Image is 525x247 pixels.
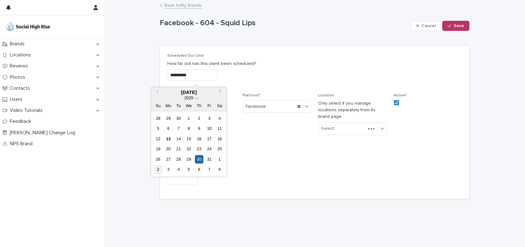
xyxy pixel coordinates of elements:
[421,24,436,28] span: Cancel
[154,145,162,153] div: Choose Sunday, October 19th, 2025
[185,124,193,133] div: Choose Wednesday, October 8th, 2025
[454,24,464,28] span: Save
[321,125,337,132] div: Select...
[215,165,224,174] div: Choose Saturday, November 8th, 2025
[205,102,214,110] div: Fr
[154,124,162,133] div: Choose Sunday, October 5th, 2025
[154,165,162,174] div: Choose Sunday, November 2nd, 2025
[174,165,183,174] div: Choose Tuesday, November 4th, 2025
[164,114,173,123] div: Choose Monday, September 29th, 2025
[174,135,183,143] div: Choose Tuesday, October 14th, 2025
[7,52,36,58] p: Locations
[174,145,183,153] div: Choose Tuesday, October 21st, 2025
[205,145,214,153] div: Choose Friday, October 24th, 2025
[7,107,48,113] p: Video Tutorials
[154,135,162,143] div: Choose Sunday, October 12th, 2025
[442,21,469,31] button: Save
[215,102,224,110] div: Sa
[154,114,162,123] div: Choose Sunday, September 28th, 2025
[164,155,173,164] div: Choose Monday, October 27th, 2025
[411,21,441,31] button: Cancel
[319,94,334,97] span: Location
[160,19,409,28] p: Facebook - 604 - Squid Lips
[185,165,193,174] div: Choose Wednesday, November 5th, 2025
[195,114,203,123] div: Choose Thursday, October 2nd, 2025
[215,124,224,133] div: Choose Saturday, October 11th, 2025
[164,102,173,110] div: Mo
[7,96,27,102] p: Users
[246,103,266,110] span: Facebook
[195,155,203,164] div: Choose Thursday, October 30th, 2025
[7,74,30,80] p: Photos
[216,88,226,98] button: Next Month
[185,102,193,110] div: We
[184,96,193,101] span: 2025
[168,60,462,67] p: How far out has this client been scheduled?
[165,1,202,9] a: Back toMy Brands
[153,113,225,175] div: month 2025-10
[195,135,203,143] div: Choose Thursday, October 16th, 2025
[7,63,33,69] p: Reviews
[174,114,183,123] div: Choose Tuesday, September 30th, 2025
[7,85,35,91] p: Contacts
[185,114,193,123] div: Choose Wednesday, October 1st, 2025
[205,155,214,164] div: Choose Friday, October 31st, 2025
[7,141,38,147] p: NPS Brand
[195,124,203,133] div: Choose Thursday, October 9th, 2025
[215,155,224,164] div: Choose Saturday, November 1st, 2025
[394,94,407,97] span: Active?
[195,145,203,153] div: Choose Thursday, October 23rd, 2025
[164,124,173,133] div: Choose Monday, October 6th, 2025
[174,124,183,133] div: Choose Tuesday, October 7th, 2025
[205,135,214,143] div: Choose Friday, October 17th, 2025
[185,155,193,164] div: Choose Wednesday, October 29th, 2025
[7,41,30,47] p: Brands
[174,155,183,164] div: Choose Tuesday, October 28th, 2025
[205,114,214,123] div: Choose Friday, October 3rd, 2025
[205,165,214,174] div: Choose Friday, November 7th, 2025
[185,135,193,143] div: Choose Wednesday, October 15th, 2025
[154,155,162,164] div: Choose Sunday, October 26th, 2025
[154,102,162,110] div: Su
[164,135,173,143] div: Choose Monday, October 13th, 2025
[215,135,224,143] div: Choose Saturday, October 18th, 2025
[7,118,36,124] p: Feedback
[215,114,224,123] div: Choose Saturday, October 4th, 2025
[152,88,162,98] button: Previous Month
[174,102,183,110] div: Tu
[5,20,51,33] img: o5DnuTxEQV6sW9jFYBBf
[195,102,203,110] div: Th
[151,89,227,95] div: [DATE]
[185,145,193,153] div: Choose Wednesday, October 22nd, 2025
[215,145,224,153] div: Choose Saturday, October 25th, 2025
[195,165,203,174] div: Choose Thursday, November 6th, 2025
[7,130,80,136] p: [PERSON_NAME] Change Log
[168,54,204,58] span: Scheduled Out Until
[164,165,173,174] div: Choose Monday, November 3rd, 2025
[243,94,261,97] span: Platform
[319,100,386,120] p: Only select if you manage locations separately from its brand page.
[205,124,214,133] div: Choose Friday, October 10th, 2025
[164,145,173,153] div: Choose Monday, October 20th, 2025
